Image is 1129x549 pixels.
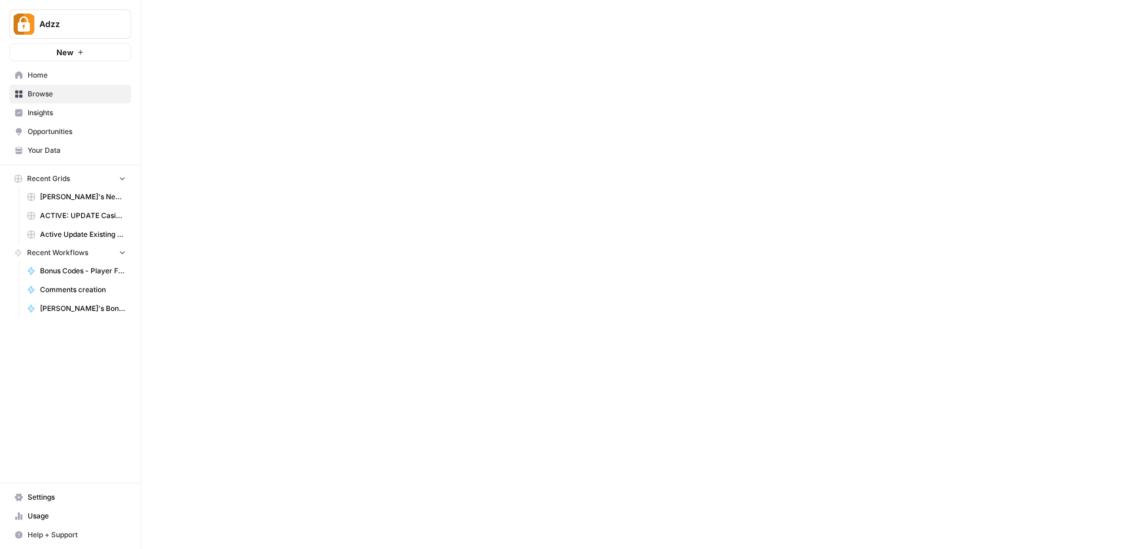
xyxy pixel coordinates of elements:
[28,145,126,156] span: Your Data
[9,141,131,160] a: Your Data
[28,492,126,503] span: Settings
[9,525,131,544] button: Help + Support
[27,247,88,258] span: Recent Workflows
[22,225,131,244] a: Active Update Existing Post
[40,303,126,314] span: [PERSON_NAME]'s Bonus Text Creation [PERSON_NAME]
[40,229,126,240] span: Active Update Existing Post
[9,103,131,122] a: Insights
[9,507,131,525] a: Usage
[28,126,126,137] span: Opportunities
[9,43,131,61] button: New
[9,85,131,103] a: Browse
[22,188,131,206] a: [PERSON_NAME]'s News Grid
[28,108,126,118] span: Insights
[28,89,126,99] span: Browse
[40,210,126,221] span: ACTIVE: UPDATE Casino Reviews
[9,9,131,39] button: Workspace: Adzz
[9,66,131,85] a: Home
[9,488,131,507] a: Settings
[39,18,111,30] span: Adzz
[56,46,74,58] span: New
[9,122,131,141] a: Opportunities
[9,170,131,188] button: Recent Grids
[9,244,131,262] button: Recent Workflows
[28,70,126,81] span: Home
[22,280,131,299] a: Comments creation
[22,262,131,280] a: Bonus Codes - Player Focused
[40,284,126,295] span: Comments creation
[28,530,126,540] span: Help + Support
[40,266,126,276] span: Bonus Codes - Player Focused
[28,511,126,521] span: Usage
[27,173,70,184] span: Recent Grids
[40,192,126,202] span: [PERSON_NAME]'s News Grid
[22,299,131,318] a: [PERSON_NAME]'s Bonus Text Creation [PERSON_NAME]
[14,14,35,35] img: Adzz Logo
[22,206,131,225] a: ACTIVE: UPDATE Casino Reviews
